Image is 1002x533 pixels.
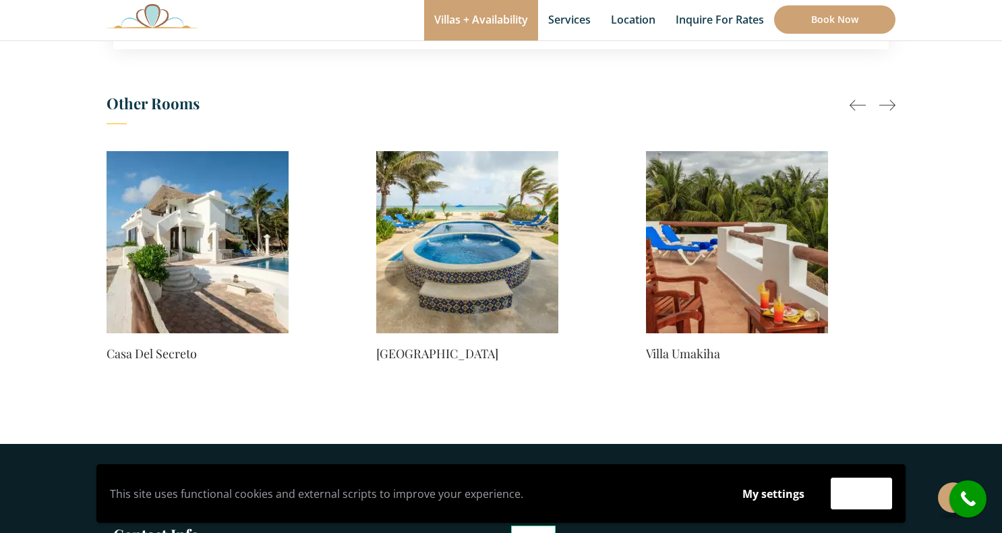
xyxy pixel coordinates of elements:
[953,484,983,514] i: call
[949,480,986,517] a: call
[110,484,716,504] p: This site uses functional cookies and external scripts to improve your experience.
[107,90,895,124] h3: Other Rooms
[107,344,289,363] a: Casa Del Secreto
[730,478,817,509] button: My settings
[107,3,198,28] img: Awesome Logo
[376,344,558,363] a: [GEOGRAPHIC_DATA]
[831,478,892,509] button: Accept
[646,344,828,363] a: Villa Umakiha
[774,5,895,34] a: Book Now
